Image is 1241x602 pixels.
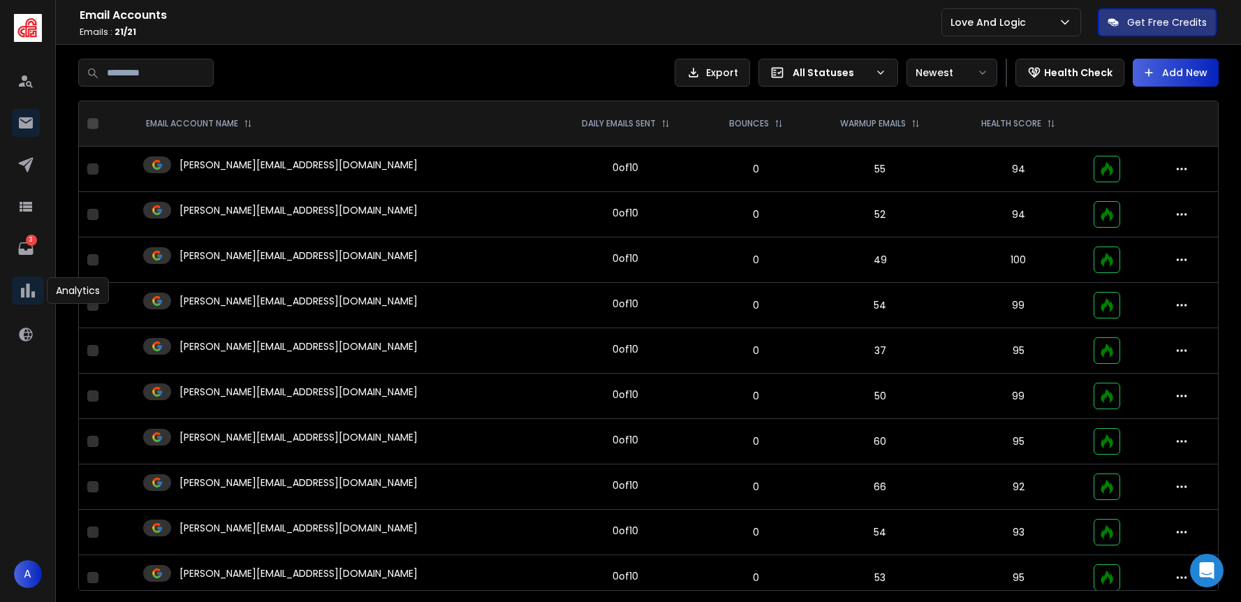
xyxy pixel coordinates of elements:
p: 3 [26,235,37,246]
td: 60 [809,419,951,464]
td: 92 [951,464,1085,510]
p: Get Free Credits [1127,15,1207,29]
button: A [14,560,42,588]
button: Export [675,59,750,87]
p: [PERSON_NAME][EMAIL_ADDRESS][DOMAIN_NAME] [179,385,418,399]
h1: Email Accounts [80,7,941,24]
p: 0 [711,525,800,539]
td: 99 [951,283,1085,328]
p: [PERSON_NAME][EMAIL_ADDRESS][DOMAIN_NAME] [179,476,418,490]
p: Emails : [80,27,941,38]
div: EMAIL ACCOUNT NAME [146,118,252,129]
p: BOUNCES [729,118,769,129]
button: Add New [1133,59,1219,87]
p: 0 [711,480,800,494]
p: 0 [711,571,800,585]
p: All Statuses [793,66,869,80]
p: [PERSON_NAME][EMAIL_ADDRESS][DOMAIN_NAME] [179,294,418,308]
p: DAILY EMAILS SENT [582,118,656,129]
p: 0 [711,253,800,267]
td: 94 [951,147,1085,192]
td: 55 [809,147,951,192]
td: 99 [951,374,1085,419]
div: 0 of 10 [612,297,638,311]
td: 50 [809,374,951,419]
td: 66 [809,464,951,510]
td: 93 [951,510,1085,555]
p: 0 [711,389,800,403]
td: 95 [951,419,1085,464]
button: Newest [906,59,997,87]
p: [PERSON_NAME][EMAIL_ADDRESS][DOMAIN_NAME] [179,521,418,535]
p: WARMUP EMAILS [840,118,906,129]
div: Open Intercom Messenger [1190,554,1224,587]
td: 100 [951,237,1085,283]
div: 0 of 10 [612,206,638,220]
p: 0 [711,298,800,312]
div: 0 of 10 [612,161,638,175]
td: 95 [951,328,1085,374]
td: 95 [951,555,1085,601]
p: [PERSON_NAME][EMAIL_ADDRESS][DOMAIN_NAME] [179,249,418,263]
p: 0 [711,344,800,358]
img: logo [14,14,42,42]
span: 21 / 21 [115,26,136,38]
button: Get Free Credits [1098,8,1217,36]
td: 94 [951,192,1085,237]
p: [PERSON_NAME][EMAIL_ADDRESS][DOMAIN_NAME] [179,566,418,580]
p: 0 [711,162,800,176]
p: Health Check [1044,66,1113,80]
td: 49 [809,237,951,283]
button: Health Check [1015,59,1124,87]
p: Love And Logic [950,15,1031,29]
td: 53 [809,555,951,601]
p: [PERSON_NAME][EMAIL_ADDRESS][DOMAIN_NAME] [179,158,418,172]
p: [PERSON_NAME][EMAIL_ADDRESS][DOMAIN_NAME] [179,339,418,353]
p: [PERSON_NAME][EMAIL_ADDRESS][DOMAIN_NAME] [179,203,418,217]
p: [PERSON_NAME][EMAIL_ADDRESS][DOMAIN_NAME] [179,430,418,444]
p: 0 [711,207,800,221]
td: 52 [809,192,951,237]
div: 0 of 10 [612,478,638,492]
div: 0 of 10 [612,251,638,265]
div: 0 of 10 [612,524,638,538]
td: 54 [809,283,951,328]
div: 0 of 10 [612,388,638,402]
div: Analytics [47,277,109,304]
p: HEALTH SCORE [981,118,1041,129]
div: 0 of 10 [612,342,638,356]
p: 0 [711,434,800,448]
a: 3 [12,235,40,263]
td: 37 [809,328,951,374]
td: 54 [809,510,951,555]
div: 0 of 10 [612,569,638,583]
div: 0 of 10 [612,433,638,447]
